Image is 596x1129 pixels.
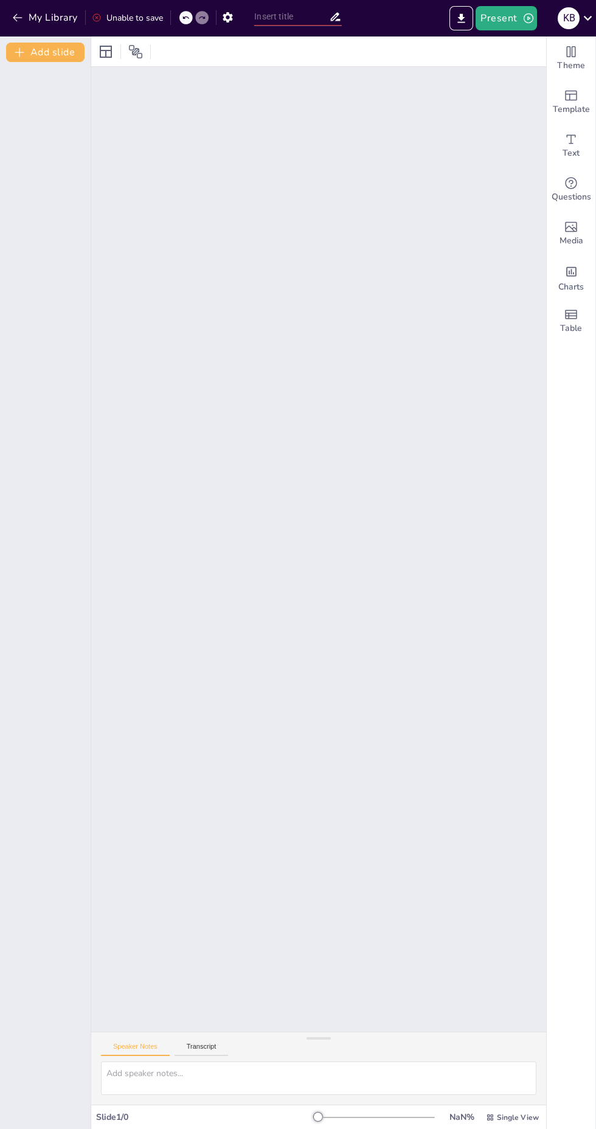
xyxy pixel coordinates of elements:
div: Add charts and graphs [547,255,595,299]
button: Speaker Notes [101,1043,170,1056]
button: Present [476,6,536,30]
div: Get real-time input from your audience [547,168,595,212]
span: Questions [552,190,591,204]
div: Change the overall theme [547,36,595,80]
div: Add text boxes [547,124,595,168]
span: Media [560,234,583,248]
span: Text [563,147,580,160]
div: Add a table [547,299,595,343]
span: Position [128,44,143,59]
span: Table [560,322,582,335]
button: Add slide [6,43,85,62]
button: K B [558,6,580,30]
div: Layout [96,42,116,61]
span: Charts [558,280,584,294]
input: Insert title [254,8,328,26]
button: Transcript [175,1043,229,1056]
button: My Library [9,8,83,27]
div: Unable to save [92,12,163,24]
button: Export to PowerPoint [449,6,473,30]
div: Slide 1 / 0 [96,1111,318,1123]
div: Add ready made slides [547,80,595,124]
div: Add images, graphics, shapes or video [547,212,595,255]
span: Single View [497,1113,539,1122]
span: Template [553,103,590,116]
div: NaN % [447,1111,476,1123]
span: Theme [557,59,585,72]
div: K B [558,7,580,29]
